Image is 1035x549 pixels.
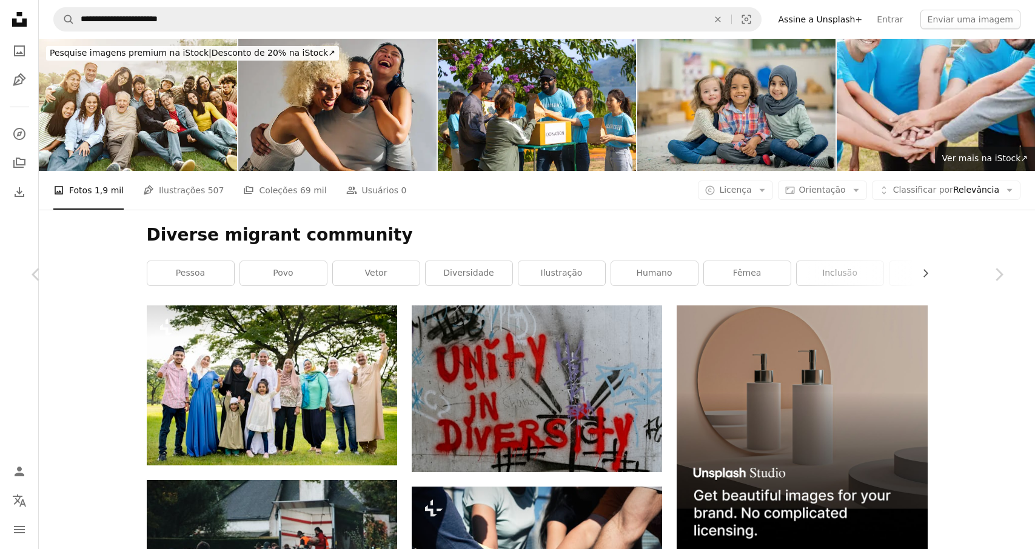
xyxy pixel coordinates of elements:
a: Pesquise imagens premium na iStock|Desconto de 20% na iStock↗ [39,39,346,68]
a: Assine a Unsplash+ [771,10,870,29]
span: Relevância [893,184,999,196]
a: chapéu [889,261,976,285]
a: diversidade [426,261,512,285]
h1: Diverse migrant community [147,224,928,246]
a: grafite em uma parede que diz, só na diversidade [412,383,662,394]
button: Pesquise na Unsplash [54,8,75,31]
a: Ilustrações 507 [143,171,224,210]
span: Ver mais na iStock ↗ [942,153,1028,163]
a: Histórico de downloads [7,180,32,204]
img: Pessoas multigeracionais felizes se divertindo sentadas na grama em um parque público [39,39,237,171]
form: Pesquise conteúdo visual em todo o site [53,7,762,32]
a: Ver mais na iStock↗ [935,147,1035,171]
button: Orientação [778,181,867,200]
button: Menu [7,517,32,542]
span: 0 [401,184,407,197]
span: Licença [719,185,751,195]
button: Classificar porRelevância [872,181,1020,200]
a: Próximo [962,216,1035,333]
button: Pesquisa visual [732,8,761,31]
img: Volunteer, Team people stacking hands celebrating together. Charity and environmental community p... [837,39,1035,171]
a: Explorar [7,122,32,146]
a: inclusão [797,261,883,285]
a: ilustração [518,261,605,285]
button: Idioma [7,488,32,513]
a: Usuários 0 [346,171,407,210]
a: Fotos [7,39,32,63]
span: Orientação [799,185,846,195]
a: Entrar [869,10,910,29]
span: 69 mil [300,184,327,197]
a: Coleções 69 mil [243,171,326,210]
a: humano [611,261,698,285]
span: Pesquise imagens premium na iStock | [50,48,212,58]
a: Ilustrações [7,68,32,92]
img: Best amigos [637,39,836,171]
a: pessoa [147,261,234,285]
button: Licença [698,181,772,200]
a: Coleções [7,151,32,175]
img: Uma grande família muçulmana feliz [147,305,397,465]
a: Uma grande família muçulmana feliz [147,379,397,390]
button: Enviar uma imagem [920,10,1020,29]
a: povo [240,261,327,285]
button: Limpar [705,8,731,31]
span: Classificar por [893,185,953,195]
span: 507 [208,184,224,197]
a: fêmea [704,261,791,285]
span: Desconto de 20% na iStock ↗ [50,48,335,58]
img: grafite em uma parede que diz, só na diversidade [412,305,662,472]
img: Três amigos felizes da Geração Z se abraçando e rindo juntos. Conceito de beleza e bem-estar. [238,39,437,171]
button: rolar lista para a direita [914,261,928,285]
a: vetor [333,261,420,285]
img: Equipe de voluntários de ajuda humanitária está distribuindo kits básicos de sobrevivência para p... [438,39,636,171]
a: Entrar / Cadastrar-se [7,459,32,484]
